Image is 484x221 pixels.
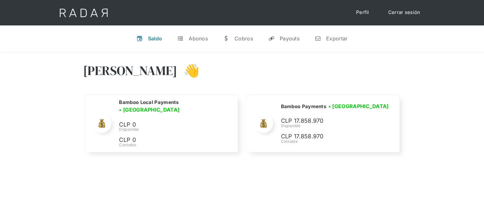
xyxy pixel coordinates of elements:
p: CLP 0 [119,135,214,145]
h2: Bamboo Local Payments [119,99,179,106]
p: CLP 17.858.970 [281,132,376,141]
a: Perfil [350,6,375,19]
div: Contable [281,139,391,144]
div: v [137,35,143,42]
div: y [268,35,275,42]
h3: [PERSON_NAME] [83,63,178,79]
div: Cobros [235,35,253,42]
div: Disponible [119,127,230,132]
h2: Bamboo Payments [281,103,326,110]
div: t [177,35,184,42]
div: Abonos [189,35,208,42]
a: Cerrar sesión [382,6,427,19]
h3: • [GEOGRAPHIC_DATA] [328,102,389,110]
div: Saldo [148,35,162,42]
p: CLP 17.858.970 [281,116,376,126]
h3: • [GEOGRAPHIC_DATA] [119,106,179,114]
div: Disponible [281,123,391,129]
p: CLP 0 [119,120,214,129]
div: Payouts [280,35,299,42]
div: Exportar [326,35,347,42]
div: n [315,35,321,42]
h3: 👋 [177,63,200,79]
div: Contable [119,142,230,148]
div: w [223,35,229,42]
